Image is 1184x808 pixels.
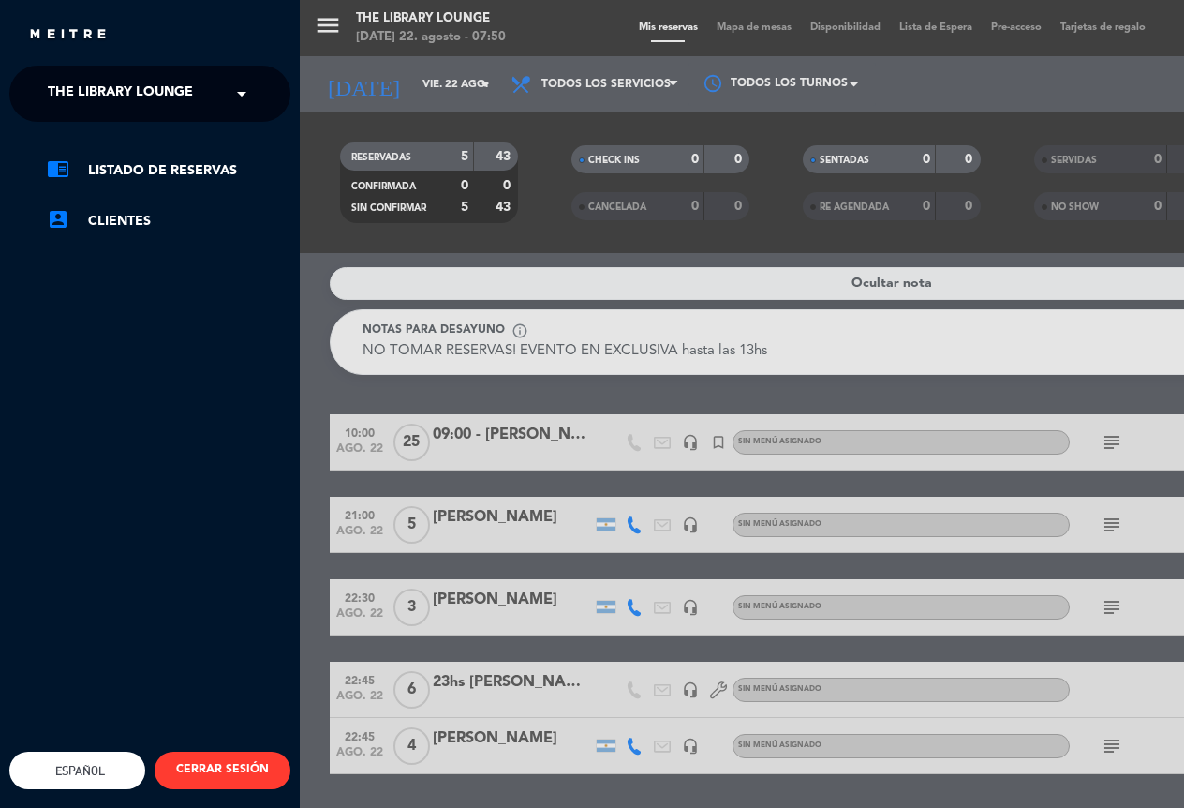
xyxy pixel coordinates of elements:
i: chrome_reader_mode [47,157,69,180]
i: account_box [47,208,69,231]
span: Español [51,764,105,778]
a: account_boxClientes [47,210,290,232]
span: The Library Lounge [48,74,193,113]
img: MEITRE [28,28,108,42]
a: chrome_reader_modeListado de Reservas [47,159,290,182]
button: CERRAR SESIÓN [155,752,290,789]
